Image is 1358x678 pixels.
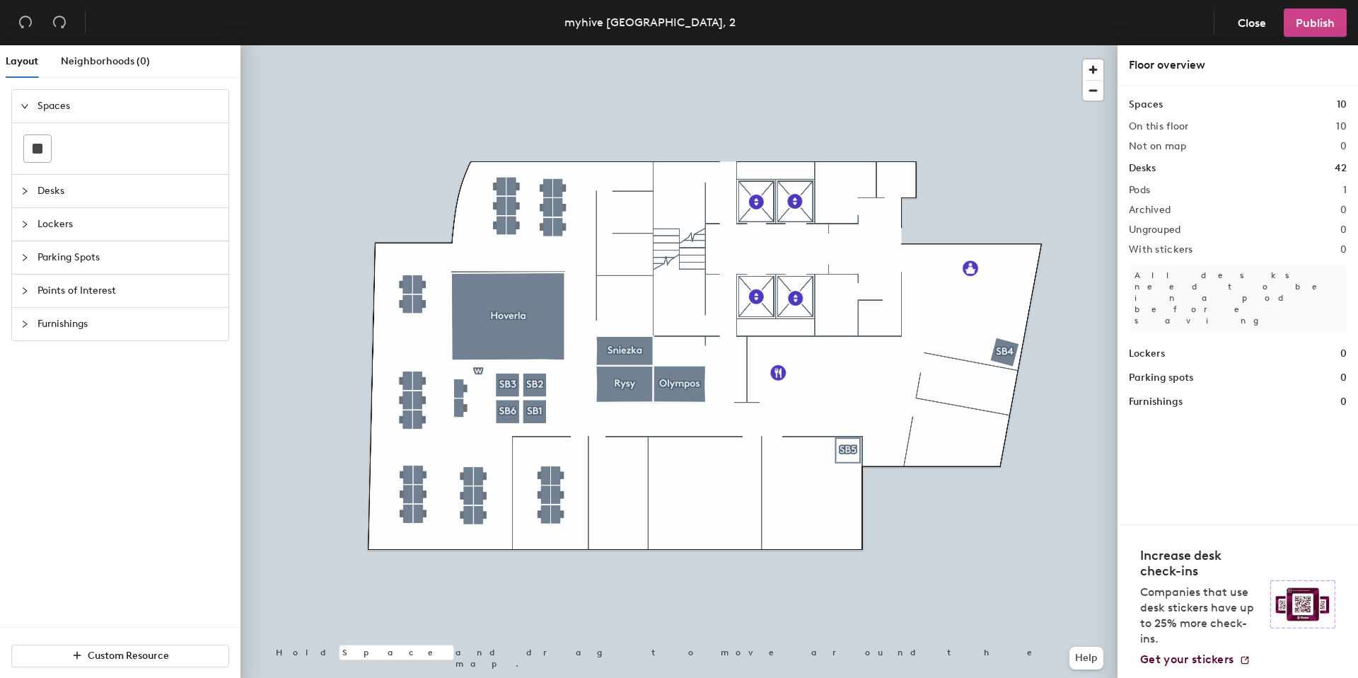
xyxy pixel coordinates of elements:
h1: 0 [1340,346,1347,362]
button: Redo (⌘ + ⇧ + Z) [45,8,74,37]
span: Get your stickers [1140,653,1234,666]
span: collapsed [21,287,29,295]
h2: 1 [1343,185,1347,196]
span: Points of Interest [37,275,220,307]
div: Floor overview [1129,57,1347,74]
h2: 0 [1340,141,1347,152]
div: myhive [GEOGRAPHIC_DATA], 2 [564,13,736,31]
h1: 0 [1340,370,1347,386]
h1: 0 [1340,394,1347,410]
a: Get your stickers [1140,653,1250,667]
h2: 10 [1336,121,1347,132]
h1: Parking spots [1129,370,1193,386]
p: Companies that use desk stickers have up to 25% more check-ins. [1140,585,1262,647]
span: collapsed [21,253,29,262]
span: collapsed [21,220,29,229]
span: Custom Resource [88,650,169,662]
p: All desks need to be in a pod before saving [1129,264,1347,332]
h1: Desks [1129,161,1156,176]
span: undo [18,15,33,29]
span: Desks [37,175,220,207]
span: Spaces [37,90,220,122]
h1: Lockers [1129,346,1165,362]
h2: Ungrouped [1129,224,1181,236]
h2: Archived [1129,205,1171,216]
img: Sticker logo [1270,580,1335,628]
h2: 0 [1340,205,1347,216]
span: Furnishings [37,308,220,340]
h2: Pods [1129,185,1150,196]
button: Close [1226,8,1278,37]
span: Publish [1296,16,1335,30]
button: Help [1069,647,1103,670]
button: Publish [1284,8,1347,37]
span: collapsed [21,187,29,195]
h2: 0 [1340,224,1347,236]
h1: 42 [1335,161,1347,176]
h2: Not on map [1129,141,1186,152]
h2: With stickers [1129,244,1193,255]
button: Custom Resource [11,645,229,667]
span: Neighborhoods (0) [61,55,150,67]
button: Undo (⌘ + Z) [11,8,40,37]
h1: Spaces [1129,97,1163,113]
h1: 10 [1337,97,1347,113]
h4: Increase desk check-ins [1140,548,1262,579]
h2: 0 [1340,244,1347,255]
span: collapsed [21,320,29,328]
span: Parking Spots [37,241,220,274]
span: Layout [6,55,38,67]
span: Close [1238,16,1266,30]
h1: Furnishings [1129,394,1183,410]
span: Lockers [37,208,220,241]
span: expanded [21,102,29,110]
h2: On this floor [1129,121,1189,132]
